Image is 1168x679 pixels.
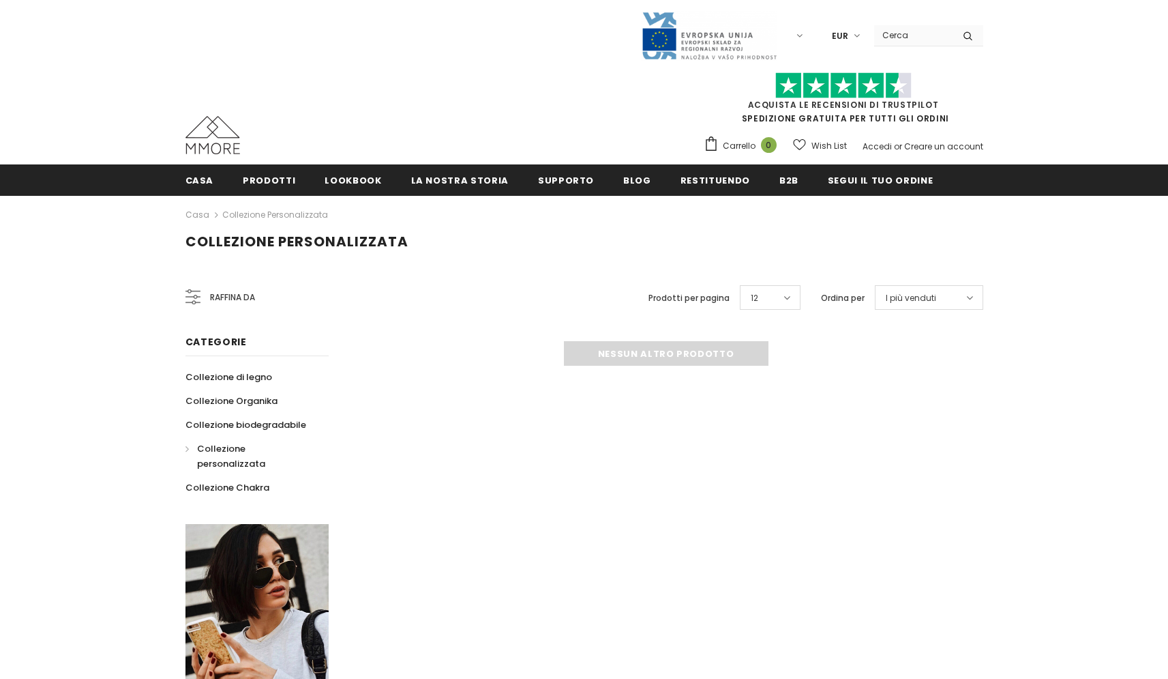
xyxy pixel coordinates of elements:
[185,418,306,431] span: Collezione biodegradabile
[185,116,240,154] img: Casi MMORE
[185,335,247,349] span: Categorie
[886,291,936,305] span: I più venduti
[894,141,902,152] span: or
[648,291,730,305] label: Prodotti per pagina
[779,174,798,187] span: B2B
[775,72,912,99] img: Fidati di Pilot Stars
[222,209,328,220] a: Collezione personalizzata
[185,413,306,437] a: Collezione biodegradabile
[185,365,272,389] a: Collezione di legno
[538,164,594,195] a: supporto
[210,290,255,305] span: Raffina da
[748,99,939,111] a: Acquista le recensioni di TrustPilot
[185,437,314,476] a: Collezione personalizzata
[874,25,953,45] input: Search Site
[538,174,594,187] span: supporto
[185,389,278,413] a: Collezione Organika
[779,164,798,195] a: B2B
[641,29,777,41] a: Javni Razpis
[641,11,777,61] img: Javni Razpis
[185,394,278,407] span: Collezione Organika
[185,207,209,223] a: Casa
[704,136,783,156] a: Carrello 0
[904,141,983,152] a: Creare un account
[723,139,755,153] span: Carrello
[704,78,983,124] span: SPEDIZIONE GRATUITA PER TUTTI GLI ORDINI
[185,164,214,195] a: Casa
[185,232,408,251] span: Collezione personalizzata
[828,164,933,195] a: Segui il tuo ordine
[680,174,750,187] span: Restituendo
[411,174,509,187] span: La nostra storia
[185,481,269,494] span: Collezione Chakra
[751,291,758,305] span: 12
[325,164,381,195] a: Lookbook
[197,442,265,470] span: Collezione personalizzata
[793,134,847,158] a: Wish List
[863,141,892,152] a: Accedi
[680,164,750,195] a: Restituendo
[761,137,777,153] span: 0
[185,174,214,187] span: Casa
[623,164,651,195] a: Blog
[243,174,295,187] span: Prodotti
[411,164,509,195] a: La nostra storia
[821,291,865,305] label: Ordina per
[185,476,269,500] a: Collezione Chakra
[243,164,295,195] a: Prodotti
[325,174,381,187] span: Lookbook
[185,371,272,384] span: Collezione di legno
[623,174,651,187] span: Blog
[832,29,848,43] span: EUR
[811,139,847,153] span: Wish List
[828,174,933,187] span: Segui il tuo ordine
